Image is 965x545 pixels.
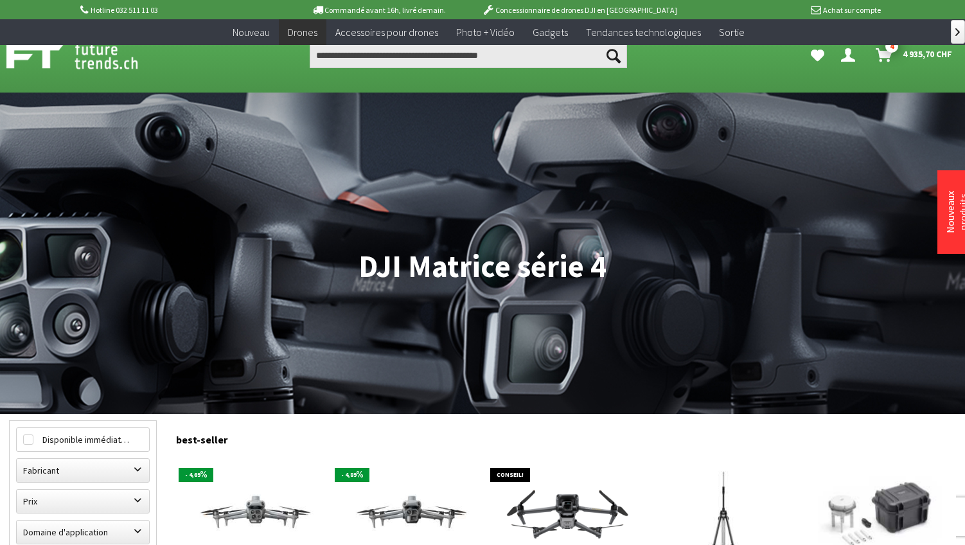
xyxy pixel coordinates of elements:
[326,19,447,46] a: Accessoires pour drones
[586,26,701,39] font: Tendances technologiques
[890,41,894,51] font: 4
[533,26,568,39] font: Gadgets
[17,521,149,544] label: Domaine d'application
[600,42,627,68] button: Chercher
[823,5,881,15] font: Achat sur compte
[456,26,515,39] font: Photo + Vidéo
[871,42,959,68] a: Panier
[447,19,524,46] a: Photo + Vidéo
[524,19,577,46] a: Gadgets
[719,26,745,39] font: Sortie
[23,465,59,476] font: Fabricant
[324,5,446,15] font: Commandé avant 16h, livré demain.
[224,19,279,46] a: Nouveau
[495,5,677,15] font: Concessionnaire de drones DJI en [GEOGRAPHIC_DATA]
[91,5,158,15] font: Hotline 032 511 11 03
[288,26,317,39] font: Drones
[233,26,270,39] font: Nouveau
[176,433,227,446] font: best-seller
[710,19,754,46] a: Sortie
[17,490,149,513] label: Prix
[23,496,37,507] font: Prix
[23,526,108,538] font: Domaine d'application
[335,26,438,39] font: Accessoires pour drones
[955,28,960,36] font: 
[42,434,146,445] font: Disponible immédiatement
[279,19,326,46] a: Drones
[17,428,149,451] label: Disponible immédiatement
[359,247,606,285] font: DJI Matrice série 4
[804,42,831,68] a: Mes favoris
[836,42,865,68] a: Votre compte
[577,19,710,46] a: Tendances technologiques
[17,459,149,482] label: Fabricant
[6,40,166,72] img: Boutique Futuretrends - aller à la page d'accueil
[903,48,952,60] font: 4 935,70 CHF
[310,42,627,68] input: Produit, marque, catégorie, EAN, numéro d'article…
